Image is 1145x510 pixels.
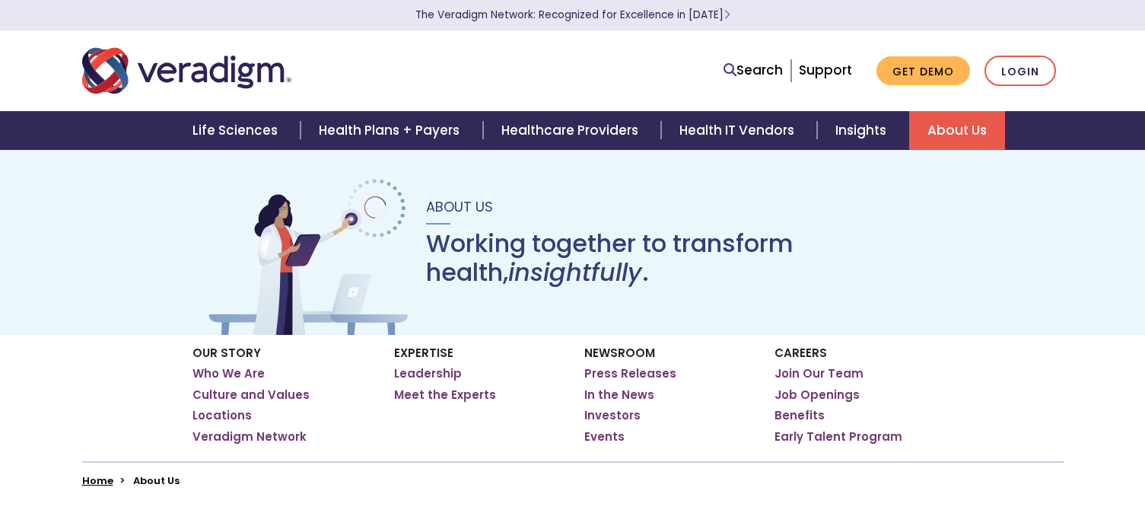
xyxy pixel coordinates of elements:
a: The Veradigm Network: Recognized for Excellence in [DATE]Learn More [415,8,730,22]
a: In the News [584,387,654,403]
a: Job Openings [774,387,860,403]
a: Early Talent Program [774,429,902,445]
a: Veradigm Network [192,429,307,445]
a: Health Plans + Payers [301,111,482,150]
a: Locations [192,408,252,423]
h1: Working together to transform health, . [426,229,940,288]
a: Support [799,61,852,79]
a: Get Demo [876,56,970,86]
a: Insights [817,111,909,150]
span: About Us [426,197,493,216]
a: Investors [584,408,641,423]
a: Benefits [774,408,825,423]
a: Home [82,473,113,488]
span: Learn More [724,8,730,22]
a: Who We Are [192,366,265,381]
a: Health IT Vendors [661,111,817,150]
a: Join Our Team [774,366,864,381]
a: Leadership [394,366,462,381]
a: Search [724,60,783,81]
img: Veradigm logo [82,46,291,96]
a: Culture and Values [192,387,310,403]
a: Meet the Experts [394,387,496,403]
a: Press Releases [584,366,676,381]
a: Life Sciences [174,111,301,150]
a: Events [584,429,625,445]
a: About Us [909,111,1005,150]
em: insightfully [508,255,642,289]
a: Healthcare Providers [483,111,661,150]
a: Login [984,56,1056,87]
